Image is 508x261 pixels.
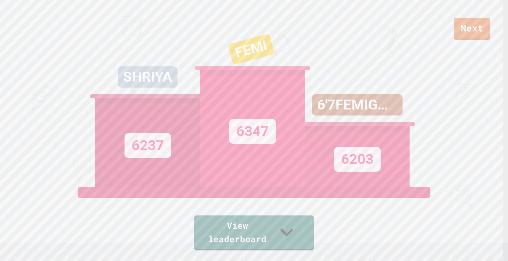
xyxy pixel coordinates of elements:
a: Next [454,18,490,40]
a: View leaderboard [194,215,314,250]
div: 6203 [334,147,381,172]
div: 6237 [125,133,171,158]
div: SHRIYA [118,66,177,88]
div: 6'7FEMIGOATPURU [312,94,403,115]
div: FEMI [228,34,274,65]
div: 6347 [229,119,276,144]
